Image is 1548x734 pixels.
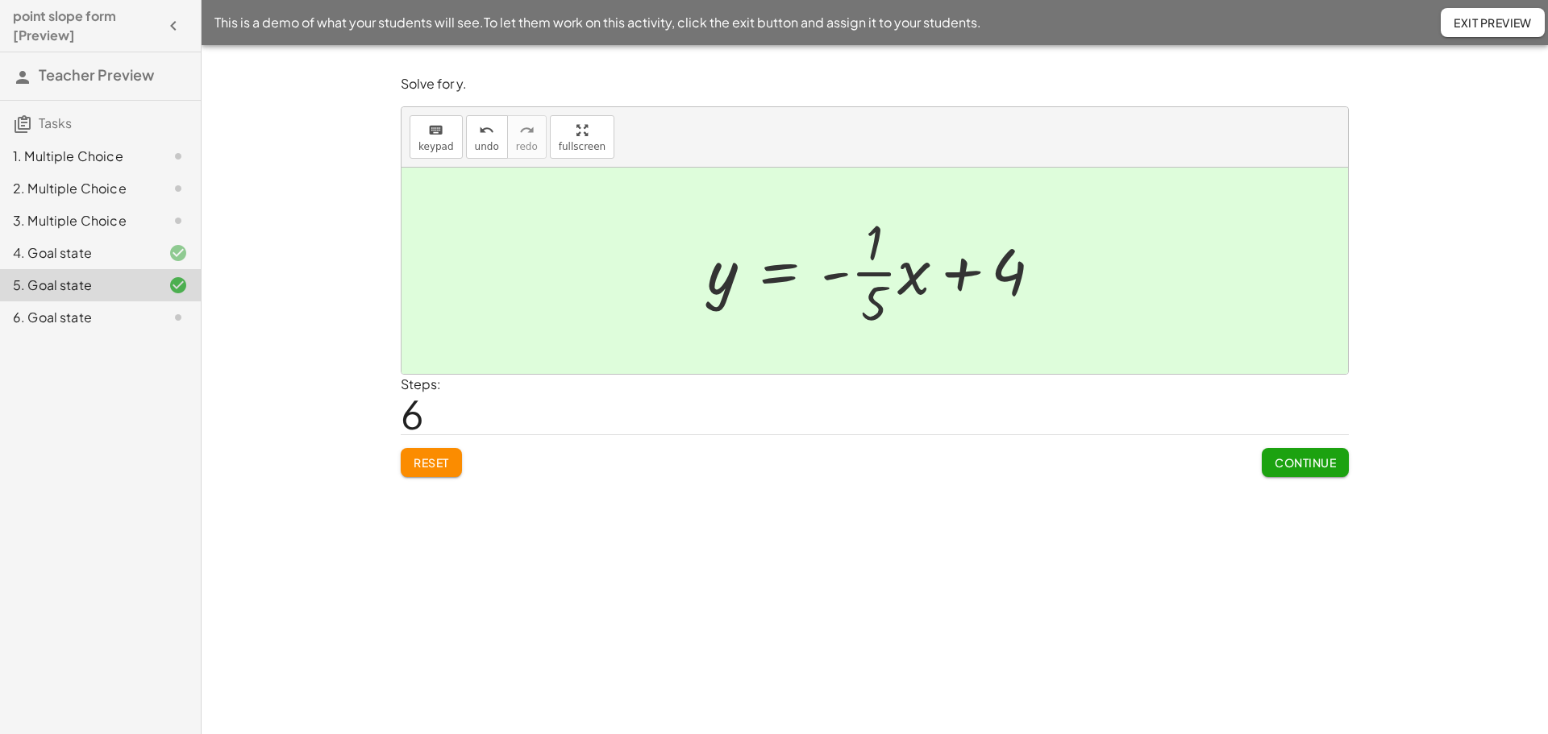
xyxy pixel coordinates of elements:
[13,6,159,45] h4: point slope form [Preview]
[1441,8,1545,37] button: Exit Preview
[507,115,547,159] button: redoredo
[1262,448,1349,477] button: Continue
[479,121,494,140] i: undo
[13,276,143,295] div: 5. Goal state
[169,308,188,327] i: Task not started.
[516,141,538,152] span: redo
[418,141,454,152] span: keypad
[428,121,443,140] i: keyboard
[169,243,188,263] i: Task finished and correct.
[519,121,535,140] i: redo
[475,141,499,152] span: undo
[13,211,143,230] div: 3. Multiple Choice
[401,448,462,477] button: Reset
[13,179,143,198] div: 2. Multiple Choice
[169,211,188,230] i: Task not started.
[1275,455,1336,470] span: Continue
[169,276,188,295] i: Task finished and correct.
[13,243,143,263] div: 4. Goal state
[466,115,508,159] button: undoundo
[13,147,143,166] div: 1. Multiple Choice
[401,389,424,438] span: 6
[13,308,143,327] div: 6. Goal state
[214,13,981,32] span: This is a demo of what your students will see. To let them work on this activity, click the exit ...
[169,147,188,166] i: Task not started.
[550,115,614,159] button: fullscreen
[401,375,441,392] label: Steps:
[169,179,188,198] i: Task not started.
[39,65,154,84] span: Teacher Preview
[414,455,449,470] span: Reset
[39,114,72,131] span: Tasks
[401,75,1349,93] p: Solve for y.
[559,141,605,152] span: fullscreen
[410,115,463,159] button: keyboardkeypad
[1454,15,1532,30] span: Exit Preview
